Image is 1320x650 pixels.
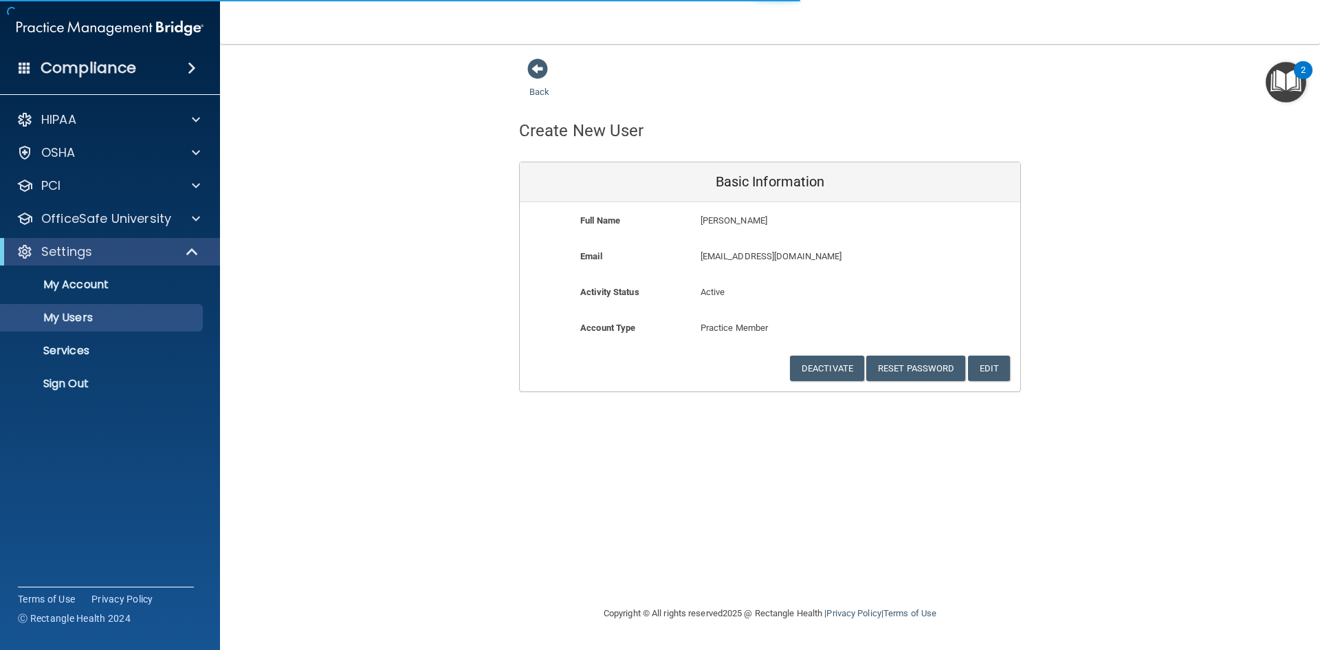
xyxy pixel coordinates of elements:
a: PCI [16,177,200,194]
div: Basic Information [520,162,1020,202]
p: [PERSON_NAME] [701,213,920,229]
p: Practice Member [701,320,840,336]
p: PCI [41,177,60,194]
a: Privacy Policy [826,608,881,618]
a: OSHA [16,144,200,161]
a: HIPAA [16,111,200,128]
a: Back [529,70,549,97]
div: Copyright © All rights reserved 2025 @ Rectangle Health | | [519,592,1021,636]
button: Deactivate [790,356,864,381]
h4: Compliance [41,58,136,78]
span: Ⓒ Rectangle Health 2024 [18,611,131,625]
p: My Users [9,311,197,325]
p: My Account [9,278,197,292]
img: PMB logo [16,14,203,42]
button: Open Resource Center, 2 new notifications [1266,62,1306,102]
button: Reset Password [866,356,965,381]
b: Activity Status [580,287,639,297]
p: [EMAIL_ADDRESS][DOMAIN_NAME] [701,248,920,265]
b: Full Name [580,215,620,226]
p: Sign Out [9,377,197,391]
p: OSHA [41,144,76,161]
p: Services [9,344,197,358]
h4: Create New User [519,122,644,140]
p: Settings [41,243,92,260]
div: 2 [1301,70,1306,88]
b: Account Type [580,323,635,333]
a: Terms of Use [18,592,75,606]
button: Edit [968,356,1010,381]
a: Settings [16,243,199,260]
p: Active [701,284,840,301]
a: OfficeSafe University [16,210,200,227]
p: OfficeSafe University [41,210,171,227]
a: Privacy Policy [91,592,153,606]
a: Terms of Use [883,608,936,618]
b: Email [580,251,602,261]
p: HIPAA [41,111,76,128]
